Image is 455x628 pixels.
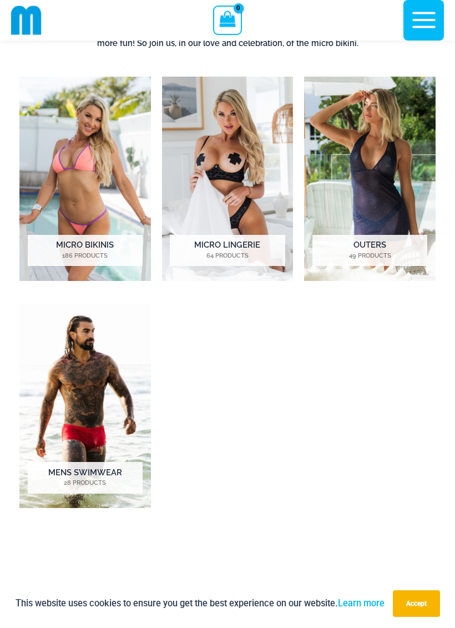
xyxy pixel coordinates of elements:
[170,235,285,266] h2: Micro Lingerie
[213,6,241,34] a: View Shopping Cart, empty
[304,77,436,281] img: Outers
[162,77,294,281] a: Visit product category Micro Lingerie
[28,462,143,493] h2: Mens Swimwear
[304,77,436,281] a: Visit product category Outers
[19,77,151,281] a: Visit product category Micro Bikinis
[19,77,151,281] img: Micro Bikinis
[312,252,427,261] mark: 49 Products
[338,598,385,609] a: Learn more
[393,590,440,617] button: Accept
[19,304,151,508] img: Mens Swimwear
[28,252,143,261] mark: 186 Products
[19,304,151,508] a: Visit product category Mens Swimwear
[312,235,427,266] h2: Outers
[19,535,436,618] iframe: TrustedSite Certified
[28,479,143,488] mark: 28 Products
[11,5,42,36] img: cropped mm emblem
[16,596,385,611] p: This website uses cookies to ensure you get the best experience on our website.
[28,235,143,266] h2: Micro Bikinis
[162,77,294,281] img: Micro Lingerie
[170,252,285,261] mark: 64 Products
